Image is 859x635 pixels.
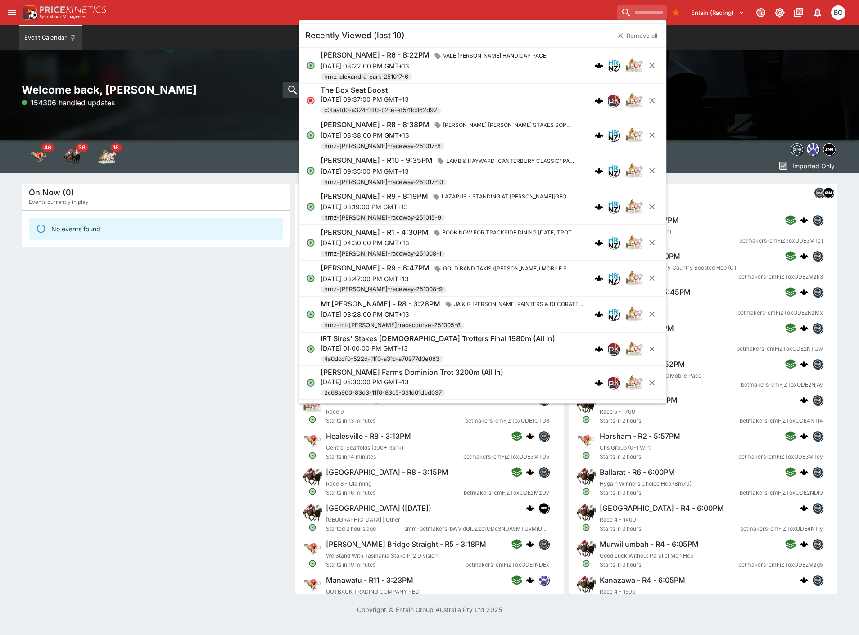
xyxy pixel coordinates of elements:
[321,377,503,387] p: [DATE] 05:30:00 PM GMT+13
[800,252,809,261] div: cerberus
[625,126,643,144] img: harness_racing.png
[321,167,579,176] p: [DATE] 09:35:00 PM GMT+13
[800,396,809,405] div: cerberus
[800,540,809,549] div: cerberus
[800,288,809,297] img: logo-cerberus.svg
[607,129,619,141] div: hrnz
[775,158,837,173] button: Imported Only
[607,200,619,213] div: hrnz
[303,539,322,558] img: greyhound_racing.png
[321,61,550,71] p: [DATE] 08:22:00 PM GMT+13
[800,396,809,405] img: logo-cerberus.svg
[321,355,443,364] span: 4a0dcdf0-522d-11f0-a31c-a70977d0e083
[669,5,683,20] button: Bookmarks
[740,524,823,533] span: betmakers-cmFjZToxODE4NTIy
[29,187,74,198] h5: On Now (0)
[607,308,619,320] img: hrnz.png
[439,228,575,237] span: BOOK NOW FOR TRACKSIDE DINING [DATE] TROT
[321,131,576,140] p: [DATE] 08:38:00 PM GMT+13
[576,503,596,522] img: horse_racing.png
[326,524,404,533] span: Started 2 hours ago
[600,360,685,369] h6: Newcastle - R5 - 5:52PM
[600,396,678,405] h6: Morioka - R5 - 5:55PM
[607,343,619,355] img: pricekinetics.png
[812,539,823,549] div: betmakers
[303,503,322,522] img: horse_racing.png
[51,221,100,237] div: No events found
[594,274,603,283] div: cerberus
[600,444,651,451] span: Chs Group (0-1 Win)
[738,272,823,281] span: betmakers-cmFjZToxODE2Mzk3
[600,488,740,497] span: Starts in 3 hours
[98,148,116,166] div: Harness Racing
[594,131,603,140] img: logo-cerberus.svg
[326,552,440,559] span: We Stand With Tasmania Stake Pr2 Division1
[576,539,596,558] img: horse_racing.png
[526,540,535,549] div: cerberus
[321,299,440,309] h6: Mt [PERSON_NAME] - R8 - 3:28PM
[600,588,636,595] span: Race 4 - 1500
[600,540,699,549] h6: Murwillumbah - R4 - 6:05PM
[321,178,447,187] span: hrnz-[PERSON_NAME]-raceway-251017-10
[306,310,315,319] svg: Open
[600,372,701,379] span: Garrards Horse And Hound Mobile Pace
[439,121,576,130] span: [PERSON_NAME] [PERSON_NAME] STAKES SOPHOMORE CLASSIC MBL [MEDICAL_DATA] L
[594,61,603,70] div: cerberus
[306,96,315,105] svg: Closed
[813,395,823,405] img: betmakers.png
[538,395,549,405] div: betmakers
[64,148,82,166] div: Horse Racing
[617,5,667,20] input: search
[526,432,535,441] div: cerberus
[772,5,788,21] button: Toggle light/dark mode
[321,192,428,202] h6: [PERSON_NAME] - R9 - 8:19PM
[741,380,823,389] span: betmakers-cmFjZToxODE2NjAy
[600,560,738,569] span: Starts in 3 hours
[22,140,124,173] div: Event type filters
[792,161,835,171] p: Imported Only
[800,360,809,369] div: cerberus
[321,142,444,151] span: hrnz-[PERSON_NAME]-raceway-251017-8
[306,238,315,247] svg: Open
[463,452,549,461] span: betmakers-cmFjZToxODE3MTU5
[800,576,809,585] img: logo-cerberus.svg
[40,15,88,19] img: Sportsbook Management
[30,148,48,166] div: Greyhound Racing
[600,272,738,281] span: Starts in 2 hours
[607,165,619,177] div: hrnz
[594,202,603,211] div: cerberus
[737,308,823,317] span: betmakers-cmFjZToxODE2NzMx
[600,524,740,533] span: Starts in 3 hours
[800,324,809,333] div: cerberus
[739,236,823,245] span: betmakers-cmFjZToxODE3MTc1
[22,83,290,97] h2: Welcome back, [PERSON_NAME]
[576,575,596,594] img: horse_racing.png
[20,4,38,22] img: PriceKinetics Logo
[594,310,603,319] img: logo-cerberus.svg
[800,432,809,441] img: logo-cerberus.svg
[625,91,643,109] img: harness_racing.png
[76,143,88,152] span: 36
[321,156,433,166] h6: [PERSON_NAME] - R10 - 9:35PM
[600,264,738,271] span: [PERSON_NAME] Super Dry Country Boosted Hcp (C1)
[814,187,825,198] div: betmakers
[600,576,685,585] h6: Kanazawa - R4 - 6:05PM
[812,323,823,333] div: betmakers
[594,167,603,176] div: cerberus
[526,396,535,405] img: logo-cerberus.svg
[812,395,823,405] div: betmakers
[321,334,555,344] h6: IRT Sires' Stakes [DEMOGRAPHIC_DATA] Trotters Final 1980m (All In)
[464,488,549,497] span: betmakers-cmFjZToxODEzMzUy
[600,308,737,317] span: Starts in 2 hours
[607,273,619,284] img: hrnz.png
[306,167,315,176] svg: Open
[607,376,619,389] div: pricekinetics
[809,5,826,21] button: Notifications
[813,251,823,261] img: betmakers.png
[800,288,809,297] div: cerberus
[326,504,431,513] h6: [GEOGRAPHIC_DATA] ([DATE])
[526,540,535,549] img: logo-cerberus.svg
[625,374,643,392] img: harness_racing.png
[812,575,823,585] div: betmakers
[791,144,803,155] img: betmakers.png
